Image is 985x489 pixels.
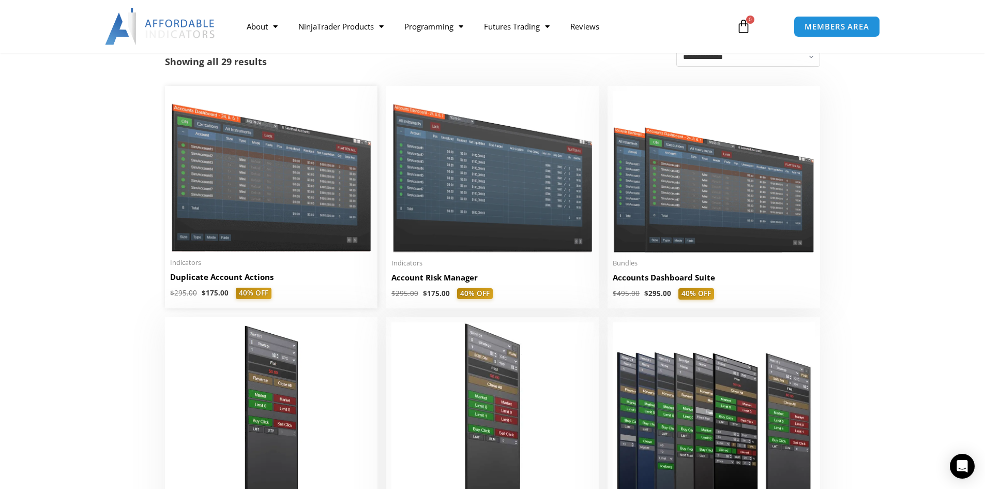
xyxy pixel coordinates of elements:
[391,289,396,298] span: $
[457,288,493,300] span: 40% OFF
[170,91,372,252] img: Duplicate Account Actions
[391,259,594,268] span: Indicators
[676,48,820,67] select: Shop order
[236,14,288,38] a: About
[391,289,418,298] bdi: 295.00
[613,272,815,283] h2: Accounts Dashboard Suite
[950,454,975,479] div: Open Intercom Messenger
[423,289,450,298] bdi: 175.00
[170,258,372,267] span: Indicators
[678,288,714,300] span: 40% OFF
[394,14,474,38] a: Programming
[170,288,197,298] bdi: 295.00
[746,16,754,24] span: 0
[170,288,174,298] span: $
[560,14,610,38] a: Reviews
[721,11,766,41] a: 0
[613,289,640,298] bdi: 495.00
[391,91,594,252] img: Account Risk Manager
[805,23,869,31] span: MEMBERS AREA
[613,289,617,298] span: $
[236,288,271,299] span: 40% OFF
[644,289,648,298] span: $
[613,91,815,253] img: Accounts Dashboard Suite
[613,259,815,268] span: Bundles
[202,288,229,298] bdi: 175.00
[613,272,815,288] a: Accounts Dashboard Suite
[423,289,427,298] span: $
[474,14,560,38] a: Futures Trading
[170,272,372,283] h2: Duplicate Account Actions
[165,57,267,66] p: Showing all 29 results
[236,14,724,38] nav: Menu
[644,289,671,298] bdi: 295.00
[391,272,594,283] h2: Account Risk Manager
[170,272,372,288] a: Duplicate Account Actions
[202,288,206,298] span: $
[105,8,216,45] img: LogoAI | Affordable Indicators – NinjaTrader
[794,16,880,37] a: MEMBERS AREA
[391,272,594,288] a: Account Risk Manager
[288,14,394,38] a: NinjaTrader Products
